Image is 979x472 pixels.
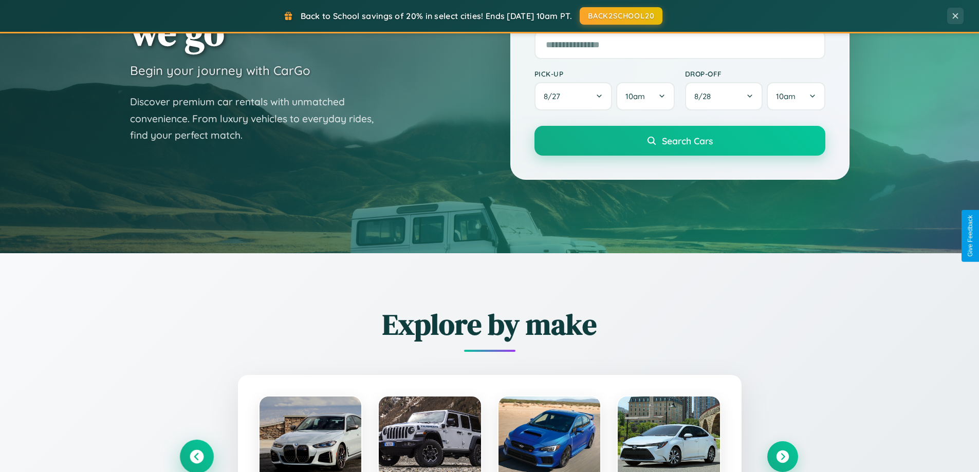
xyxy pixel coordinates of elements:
span: 10am [776,91,796,101]
button: 8/28 [685,82,763,110]
span: 8 / 28 [694,91,716,101]
span: Search Cars [662,135,713,146]
div: Give Feedback [967,215,974,257]
button: 8/27 [534,82,613,110]
span: 8 / 27 [544,91,565,101]
label: Drop-off [685,69,825,78]
button: 10am [767,82,825,110]
button: Search Cars [534,126,825,156]
span: Back to School savings of 20% in select cities! Ends [DATE] 10am PT. [301,11,572,21]
span: 10am [625,91,645,101]
label: Pick-up [534,69,675,78]
h3: Begin your journey with CarGo [130,63,310,78]
button: BACK2SCHOOL20 [580,7,662,25]
p: Discover premium car rentals with unmatched convenience. From luxury vehicles to everyday rides, ... [130,93,387,144]
h2: Explore by make [181,305,798,344]
button: 10am [616,82,674,110]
